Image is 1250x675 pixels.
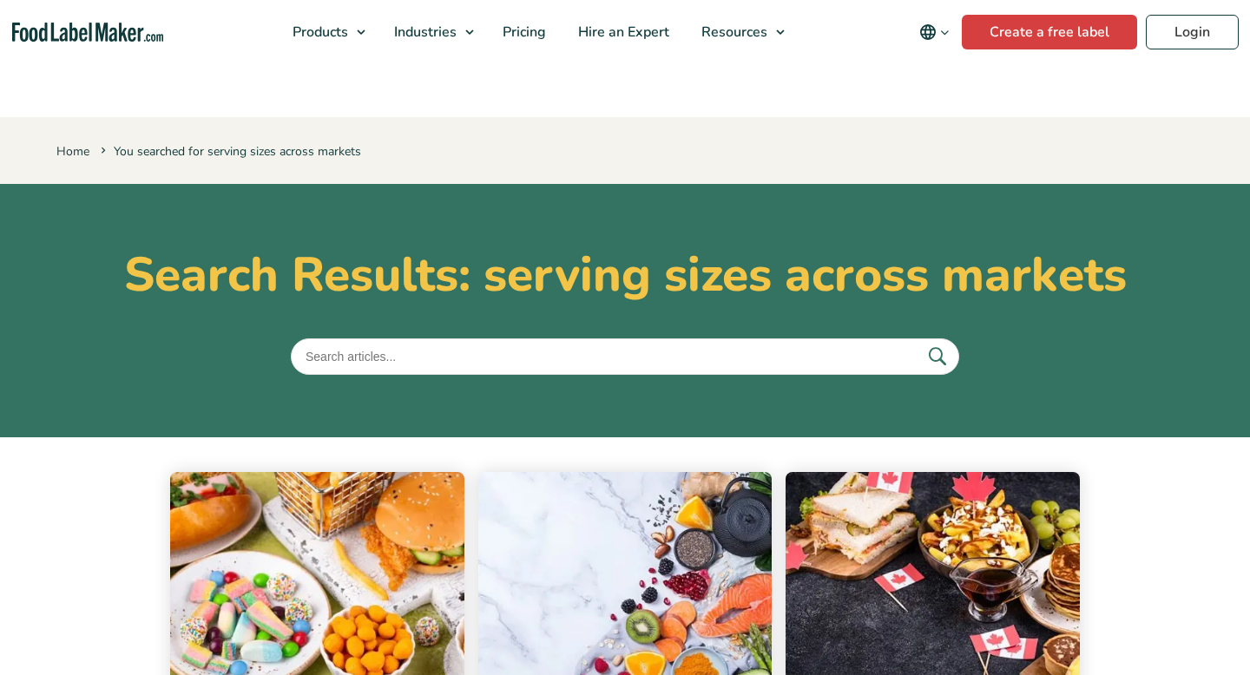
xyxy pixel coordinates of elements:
[573,23,671,42] span: Hire an Expert
[97,143,361,160] span: You searched for serving sizes across markets
[907,15,962,49] button: Change language
[12,23,164,43] a: Food Label Maker homepage
[56,143,89,160] a: Home
[696,23,769,42] span: Resources
[1146,15,1239,49] a: Login
[389,23,458,42] span: Industries
[287,23,350,42] span: Products
[497,23,548,42] span: Pricing
[56,246,1194,304] h1: Search Results: serving sizes across markets
[291,338,959,375] input: Search articles...
[962,15,1137,49] a: Create a free label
